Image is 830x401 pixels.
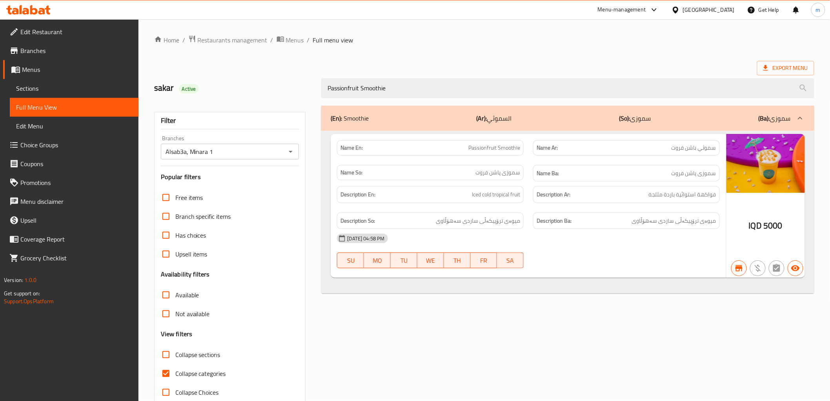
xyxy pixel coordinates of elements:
button: Open [285,146,296,157]
a: Coupons [3,154,138,173]
strong: Name Ba: [537,168,559,178]
button: TU [391,253,417,268]
b: (So): [619,112,630,124]
button: Purchased item [750,260,766,276]
button: Branch specific item [731,260,747,276]
span: Upsell items [175,249,207,259]
a: Support.OpsPlatform [4,296,54,306]
span: Coverage Report [20,234,132,244]
a: Sections [10,79,138,98]
div: (En): Smoothie(Ar):السموثي(So):سموزی(Ba):سموزی [321,131,814,294]
h3: View filters [161,330,193,339]
button: SU [337,253,364,268]
li: / [182,35,185,45]
p: Smoothie [331,114,369,123]
span: Edit Menu [16,121,132,131]
h2: sakar [154,82,312,94]
a: Choice Groups [3,135,138,154]
div: (En): Smoothie(Ar):السموثي(So):سموزی(Ba):سموزی [321,106,814,131]
span: میوەی ترۆپیکەڵی ساردی سەهۆڵاوی [436,216,520,226]
span: Promotions [20,178,132,187]
span: Collapse categories [175,369,226,378]
span: Restaurants management [198,35,268,45]
a: Menu disclaimer [3,192,138,211]
a: Restaurants management [188,35,268,45]
button: MO [364,253,391,268]
span: SU [340,255,361,266]
a: Menus [3,60,138,79]
span: m [816,5,821,14]
img: %D8%B3%D9%85%D9%88%D8%B0%D9%8A_%D8%A8%D8%A7%D8%B4%D9%86_%D9%81%D8%B1%D9%88%D8%AA63865999024028490... [726,134,805,193]
b: (Ar): [477,112,487,124]
button: Not has choices [769,260,784,276]
nav: breadcrumb [154,35,814,45]
strong: Name En: [340,144,363,152]
span: Menu disclaimer [20,197,132,206]
li: / [271,35,273,45]
span: سموزی پاشن فروت [475,168,520,177]
div: [GEOGRAPHIC_DATA] [683,5,735,14]
button: SA [497,253,524,268]
span: Available [175,290,199,300]
span: Upsell [20,216,132,225]
span: Full Menu View [16,103,132,112]
span: 1.0.0 [24,275,36,285]
span: Collapse sections [175,350,220,359]
a: Upsell [3,211,138,230]
a: Full Menu View [10,98,138,117]
span: Menus [286,35,304,45]
span: سموزی پاشن فروت [672,168,716,178]
span: Free items [175,193,203,202]
span: MO [367,255,388,266]
span: Iced cold tropical fruit [472,190,520,200]
span: Collapse Choices [175,388,219,397]
b: (Ba): [759,112,770,124]
span: Menus [22,65,132,74]
span: فواكهة استوائية باردة مثلجة [649,190,716,200]
a: Edit Menu [10,117,138,135]
div: Menu-management [598,5,646,15]
p: سموزی [619,114,651,123]
span: Coupons [20,159,132,168]
span: TU [394,255,414,266]
span: Get support on: [4,288,40,298]
strong: Description So: [340,216,375,226]
span: Passionfruit Smoothie [468,144,520,152]
strong: Description Ar: [537,190,570,200]
a: Menus [277,35,304,45]
a: Branches [3,41,138,60]
div: Active [179,84,199,93]
li: / [307,35,310,45]
a: Edit Restaurant [3,22,138,41]
button: WE [417,253,444,268]
span: Sections [16,84,132,93]
span: TH [447,255,468,266]
strong: Name So: [340,168,362,177]
span: Version: [4,275,23,285]
span: سموثي باشن فروت [672,144,716,152]
b: (En): [331,112,342,124]
p: سموزی [759,114,791,123]
a: Coverage Report [3,230,138,249]
span: Has choices [175,231,206,240]
strong: Name Ar: [537,144,558,152]
span: Active [179,85,199,93]
input: search [321,78,814,98]
span: SA [500,255,521,266]
span: Export Menu [757,61,814,75]
span: FR [474,255,494,266]
div: Filter [161,112,299,129]
button: TH [444,253,471,268]
span: [DATE] 04:58 PM [344,235,388,242]
span: Not available [175,309,210,319]
span: میوەی ترۆپیکەڵی ساردی سەهۆڵاوی [632,216,716,226]
p: السموثي [477,114,512,123]
span: Branch specific items [175,212,231,221]
strong: Description En: [340,190,375,200]
button: Available [788,260,803,276]
a: Home [154,35,179,45]
button: FR [471,253,497,268]
strong: Description Ba: [537,216,572,226]
span: WE [420,255,441,266]
span: Export Menu [763,63,808,73]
